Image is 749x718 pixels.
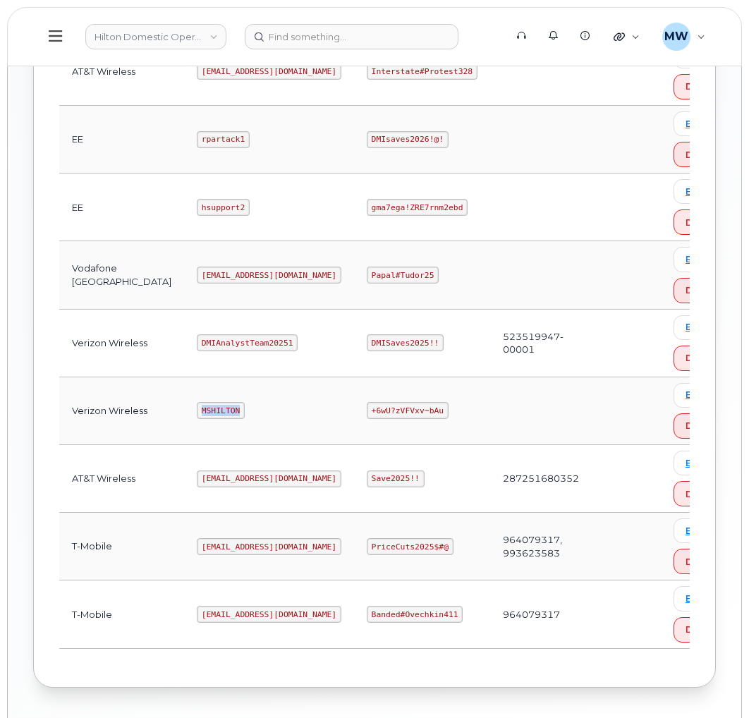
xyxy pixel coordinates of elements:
[674,209,730,235] button: Delete
[367,606,463,623] code: Banded#Ovechkin411
[197,538,341,555] code: [EMAIL_ADDRESS][DOMAIN_NAME]
[367,131,449,148] code: DMIsaves2026!@!
[652,23,715,51] div: Marissa Weiss
[59,241,184,309] td: Vodafone [GEOGRAPHIC_DATA]
[490,580,592,648] td: 964079317
[674,111,716,136] a: Edit
[686,419,718,432] span: Delete
[686,487,718,501] span: Delete
[686,351,718,365] span: Delete
[674,74,730,99] button: Delete
[674,586,716,611] a: Edit
[245,24,458,49] input: Find something...
[674,413,730,439] button: Delete
[197,334,298,351] code: DMIAnalystTeam20251
[197,402,245,419] code: MSHILTON
[367,199,468,216] code: gma7ega!ZRE7rnm2ebd
[686,80,718,93] span: Delete
[674,278,730,303] button: Delete
[686,623,718,636] span: Delete
[674,549,730,574] button: Delete
[490,445,592,513] td: 287251680352
[674,142,730,167] button: Delete
[604,23,650,51] div: Quicklinks
[688,657,738,707] iframe: Messenger Launcher
[686,148,718,162] span: Delete
[197,199,250,216] code: hsupport2
[674,383,716,408] a: Edit
[59,580,184,648] td: T-Mobile
[59,445,184,513] td: AT&T Wireless
[674,315,716,340] a: Edit
[59,310,184,377] td: Verizon Wireless
[490,513,592,580] td: 964079317, 993623583
[59,513,184,580] td: T-Mobile
[367,267,439,284] code: Papal#Tudor25
[197,470,341,487] code: [EMAIL_ADDRESS][DOMAIN_NAME]
[197,606,341,623] code: [EMAIL_ADDRESS][DOMAIN_NAME]
[686,555,718,568] span: Delete
[674,518,716,543] a: Edit
[674,179,716,204] a: Edit
[674,481,730,506] button: Delete
[197,63,341,80] code: [EMAIL_ADDRESS][DOMAIN_NAME]
[85,24,226,49] a: Hilton Domestic Operating Company Inc
[59,38,184,106] td: AT&T Wireless
[367,334,444,351] code: DMISaves2025!!
[197,131,250,148] code: rpartack1
[59,106,184,174] td: EE
[674,617,730,643] button: Delete
[686,284,718,297] span: Delete
[686,216,718,229] span: Delete
[197,267,341,284] code: [EMAIL_ADDRESS][DOMAIN_NAME]
[367,402,449,419] code: +6wU?zVFVxv~bAu
[367,63,477,80] code: Interstate#Protest328
[367,470,425,487] code: Save2025!!
[367,538,453,555] code: PriceCuts2025$#@
[674,451,716,475] a: Edit
[59,174,184,241] td: EE
[490,310,592,377] td: 523519947-00001
[59,377,184,445] td: Verizon Wireless
[674,247,716,272] a: Edit
[664,28,688,45] span: MW
[674,346,730,371] button: Delete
